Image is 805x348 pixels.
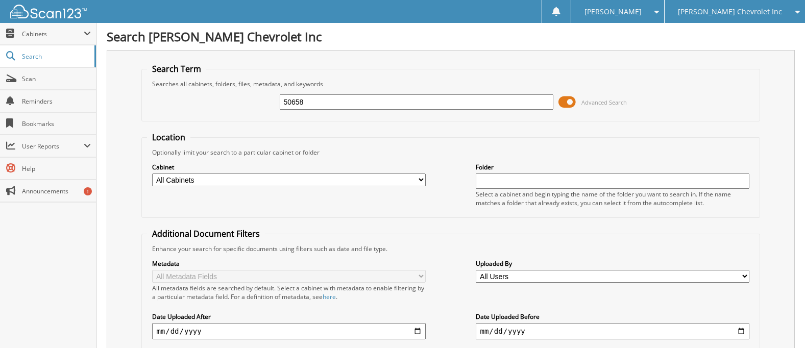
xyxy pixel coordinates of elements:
[22,142,84,151] span: User Reports
[476,163,749,171] label: Folder
[10,5,87,18] img: scan123-logo-white.svg
[22,187,91,195] span: Announcements
[152,259,425,268] label: Metadata
[678,9,782,15] span: [PERSON_NAME] Chevrolet Inc
[147,63,206,74] legend: Search Term
[584,9,642,15] span: [PERSON_NAME]
[147,148,754,157] div: Optionally limit your search to a particular cabinet or folder
[581,98,627,106] span: Advanced Search
[147,132,190,143] legend: Location
[476,190,749,207] div: Select a cabinet and begin typing the name of the folder you want to search in. If the name match...
[476,259,749,268] label: Uploaded By
[152,163,425,171] label: Cabinet
[84,187,92,195] div: 1
[107,28,795,45] h1: Search [PERSON_NAME] Chevrolet Inc
[22,164,91,173] span: Help
[152,284,425,301] div: All metadata fields are searched by default. Select a cabinet with metadata to enable filtering b...
[152,323,425,339] input: start
[476,312,749,321] label: Date Uploaded Before
[147,244,754,253] div: Enhance your search for specific documents using filters such as date and file type.
[147,228,265,239] legend: Additional Document Filters
[22,97,91,106] span: Reminders
[147,80,754,88] div: Searches all cabinets, folders, files, metadata, and keywords
[476,323,749,339] input: end
[22,52,89,61] span: Search
[22,30,84,38] span: Cabinets
[22,74,91,83] span: Scan
[152,312,425,321] label: Date Uploaded After
[323,292,336,301] a: here
[22,119,91,128] span: Bookmarks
